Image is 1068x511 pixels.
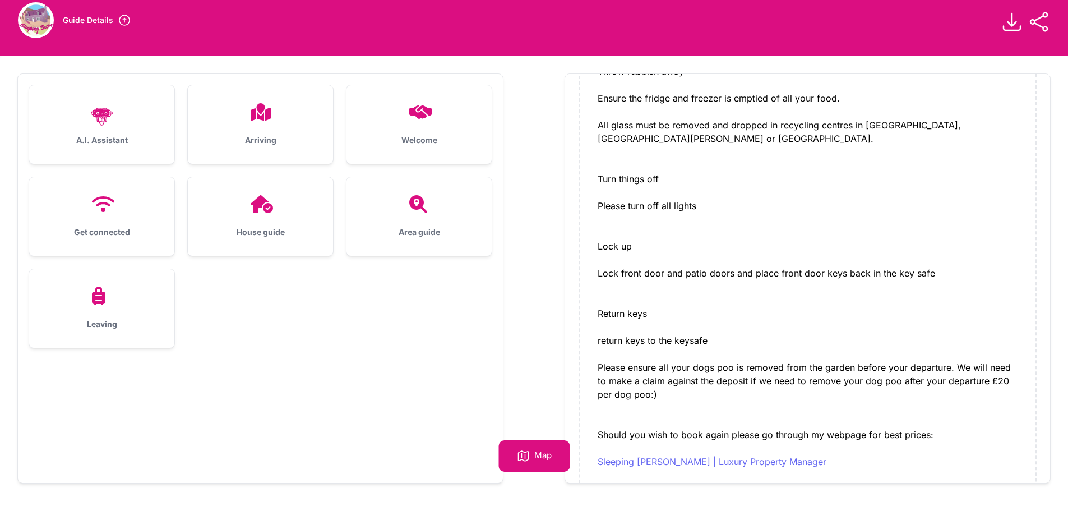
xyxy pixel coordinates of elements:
a: A.I. Assistant [29,85,174,164]
a: Get connected [29,177,174,256]
div: Return keys [598,280,1018,334]
div: Please turn off all lights [598,199,1018,213]
h3: Arriving [206,135,315,146]
h3: Guide Details [63,15,113,26]
img: m89sjnxv10toed50k0mlp3liwh74 [18,2,54,38]
div: Lock up [598,213,1018,266]
div: Turn things off [598,145,1018,199]
a: Arriving [188,85,333,164]
div: Lock front door and patio doors and place front door keys back in the key safe [598,266,1018,280]
a: Guide Details [63,13,131,27]
h3: Area guide [364,227,474,238]
a: Welcome [346,85,492,164]
h3: Leaving [47,319,156,330]
h3: Get connected [47,227,156,238]
div: return keys to the keysafe Please ensure all your dogs poo is removed from the garden before your... [598,334,1018,468]
h3: House guide [206,227,315,238]
p: Map [534,449,552,463]
a: Leaving [29,269,174,348]
a: Sleeping [PERSON_NAME] | Luxury Property Manager [598,456,826,467]
h3: A.I. Assistant [47,135,156,146]
div: Throw rubbish away Ensure the fridge and freezer is emptied of all your food. [598,38,1018,118]
div: All glass must be removed and dropped in recycling centres in [GEOGRAPHIC_DATA], [GEOGRAPHIC_DATA... [598,118,1018,145]
h3: Welcome [364,135,474,146]
a: Area guide [346,177,492,256]
a: House guide [188,177,333,256]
